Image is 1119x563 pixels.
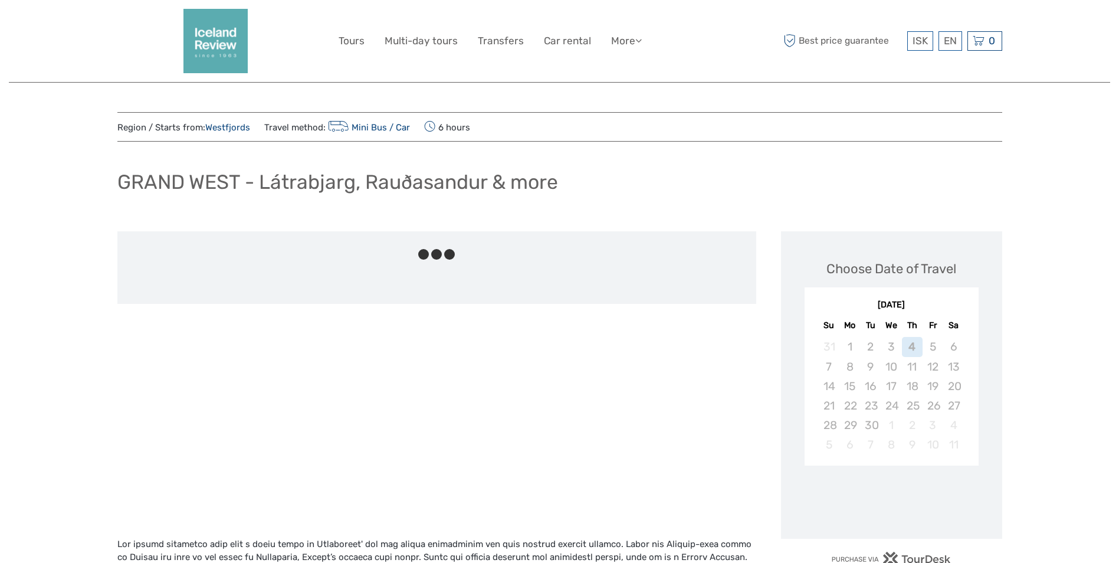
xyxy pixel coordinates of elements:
div: Tu [860,317,881,333]
div: Not available Tuesday, September 30th, 2025 [860,415,881,435]
span: 6 hours [424,119,470,135]
div: Not available Friday, September 12th, 2025 [923,357,943,377]
div: Not available Saturday, October 11th, 2025 [943,435,964,454]
div: Not available Saturday, September 6th, 2025 [943,337,964,356]
a: More [611,32,642,50]
div: Not available Friday, September 26th, 2025 [923,396,943,415]
div: Not available Wednesday, October 8th, 2025 [881,435,901,454]
div: Su [819,317,839,333]
div: Fr [923,317,943,333]
div: Not available Monday, September 22nd, 2025 [839,396,860,415]
div: Th [902,317,923,333]
div: Not available Saturday, September 20th, 2025 [943,377,964,396]
div: Not available Tuesday, September 16th, 2025 [860,377,881,396]
span: ISK [913,35,928,47]
div: Not available Sunday, September 28th, 2025 [819,415,839,435]
div: Not available Sunday, October 5th, 2025 [819,435,839,454]
div: Not available Saturday, September 13th, 2025 [943,357,964,377]
div: Not available Wednesday, September 24th, 2025 [881,396,901,415]
img: 2352-2242c590-57d0-4cbf-9375-f685811e12ac_logo_big.png [183,9,248,73]
span: 0 [987,35,997,47]
div: Not available Sunday, September 14th, 2025 [819,377,839,396]
div: Not available Thursday, September 18th, 2025 [902,377,923,396]
div: Not available Tuesday, September 23rd, 2025 [860,396,881,415]
div: Sa [943,317,964,333]
div: Not available Monday, September 8th, 2025 [839,357,860,377]
div: Not available Thursday, October 9th, 2025 [902,435,923,454]
span: Best price guarantee [781,31,904,51]
div: Not available Wednesday, September 17th, 2025 [881,377,901,396]
span: Region / Starts from: [117,122,250,134]
a: Westfjords [205,122,250,133]
div: Not available Saturday, October 4th, 2025 [943,415,964,435]
h1: GRAND WEST - Látrabjarg, Rauðasandur & more [117,170,558,194]
div: Not available Wednesday, September 3rd, 2025 [881,337,901,356]
a: Mini Bus / Car [326,122,411,133]
a: Tours [339,32,365,50]
div: Choose Date of Travel [826,260,956,278]
div: Not available Friday, October 10th, 2025 [923,435,943,454]
div: Not available Monday, September 29th, 2025 [839,415,860,435]
div: Not available Thursday, September 11th, 2025 [902,357,923,377]
div: EN [938,31,962,51]
div: Not available Thursday, September 25th, 2025 [902,396,923,415]
div: Not available Monday, September 1st, 2025 [839,337,860,356]
div: We [881,317,901,333]
div: Not available Tuesday, October 7th, 2025 [860,435,881,454]
span: Travel method: [264,119,411,135]
div: month 2025-09 [808,337,974,454]
div: Not available Friday, September 19th, 2025 [923,377,943,396]
div: Not available Friday, October 3rd, 2025 [923,415,943,435]
a: Multi-day tours [385,32,458,50]
div: Not available Monday, September 15th, 2025 [839,377,860,396]
div: [DATE] [805,299,979,312]
div: Not available Monday, October 6th, 2025 [839,435,860,454]
div: Not available Saturday, September 27th, 2025 [943,396,964,415]
div: Not available Thursday, October 2nd, 2025 [902,415,923,435]
div: Not available Tuesday, September 9th, 2025 [860,357,881,377]
div: Loading... [888,496,895,504]
div: Not available Friday, September 5th, 2025 [923,337,943,356]
div: Not available Thursday, September 4th, 2025 [902,337,923,356]
div: Not available Sunday, August 31st, 2025 [819,337,839,356]
div: Not available Wednesday, October 1st, 2025 [881,415,901,435]
a: Transfers [478,32,524,50]
a: Car rental [544,32,591,50]
div: Not available Wednesday, September 10th, 2025 [881,357,901,377]
div: Not available Tuesday, September 2nd, 2025 [860,337,881,356]
div: Mo [839,317,860,333]
div: Not available Sunday, September 7th, 2025 [819,357,839,377]
div: Not available Sunday, September 21st, 2025 [819,396,839,415]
